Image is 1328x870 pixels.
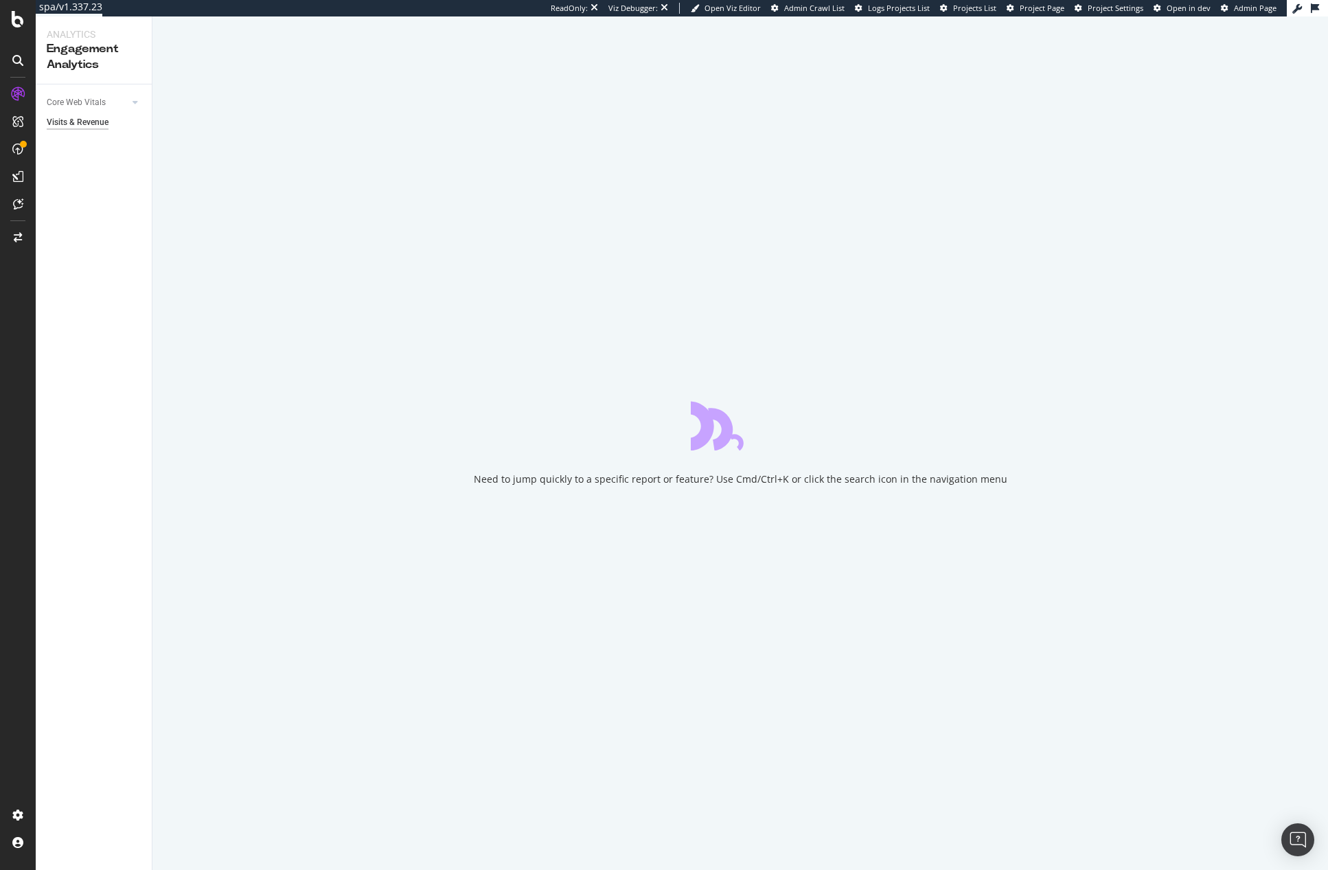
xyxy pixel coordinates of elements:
div: ReadOnly: [551,3,588,14]
div: Analytics [47,27,141,41]
div: Open Intercom Messenger [1281,823,1314,856]
span: Projects List [953,3,996,13]
a: Projects List [940,3,996,14]
span: Open Viz Editor [705,3,761,13]
div: Need to jump quickly to a specific report or feature? Use Cmd/Ctrl+K or click the search icon in ... [474,472,1007,486]
a: Project Settings [1075,3,1143,14]
a: Project Page [1007,3,1064,14]
a: Admin Page [1221,3,1277,14]
div: animation [691,401,790,450]
a: Logs Projects List [855,3,930,14]
div: Visits & Revenue [47,115,108,130]
div: Engagement Analytics [47,41,141,73]
span: Logs Projects List [868,3,930,13]
a: Visits & Revenue [47,115,142,130]
span: Project Page [1020,3,1064,13]
a: Open Viz Editor [691,3,761,14]
a: Open in dev [1154,3,1211,14]
div: Viz Debugger: [608,3,658,14]
a: Admin Crawl List [771,3,845,14]
a: Core Web Vitals [47,95,128,110]
span: Admin Page [1234,3,1277,13]
div: Core Web Vitals [47,95,106,110]
span: Admin Crawl List [784,3,845,13]
span: Project Settings [1088,3,1143,13]
span: Open in dev [1167,3,1211,13]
